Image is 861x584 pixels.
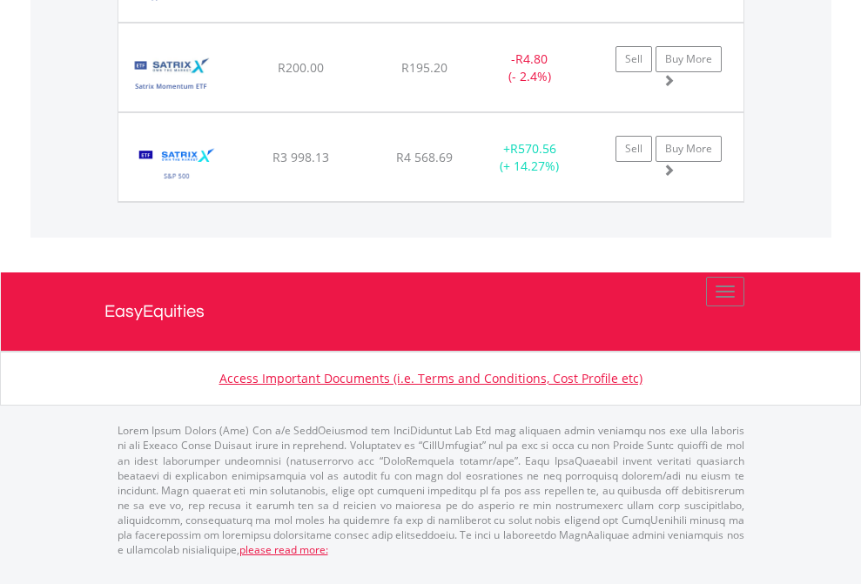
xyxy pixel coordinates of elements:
a: Buy More [656,136,722,162]
p: Lorem Ipsum Dolors (Ame) Con a/e SeddOeiusmod tem InciDiduntut Lab Etd mag aliquaen admin veniamq... [118,423,744,557]
span: R200.00 [278,59,324,76]
div: + (+ 14.27%) [475,140,584,175]
a: Buy More [656,46,722,72]
a: Access Important Documents (i.e. Terms and Conditions, Cost Profile etc) [219,370,642,386]
span: R570.56 [510,140,556,157]
span: R4 568.69 [396,149,453,165]
span: R3 998.13 [272,149,329,165]
img: TFSA.STX500.png [127,135,227,197]
span: R195.20 [401,59,447,76]
div: - (- 2.4%) [475,50,584,85]
img: TFSA.STXMMT.png [127,45,215,107]
a: EasyEquities [104,272,757,351]
span: R4.80 [515,50,548,67]
a: Sell [615,46,652,72]
a: please read more: [239,542,328,557]
a: Sell [615,136,652,162]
